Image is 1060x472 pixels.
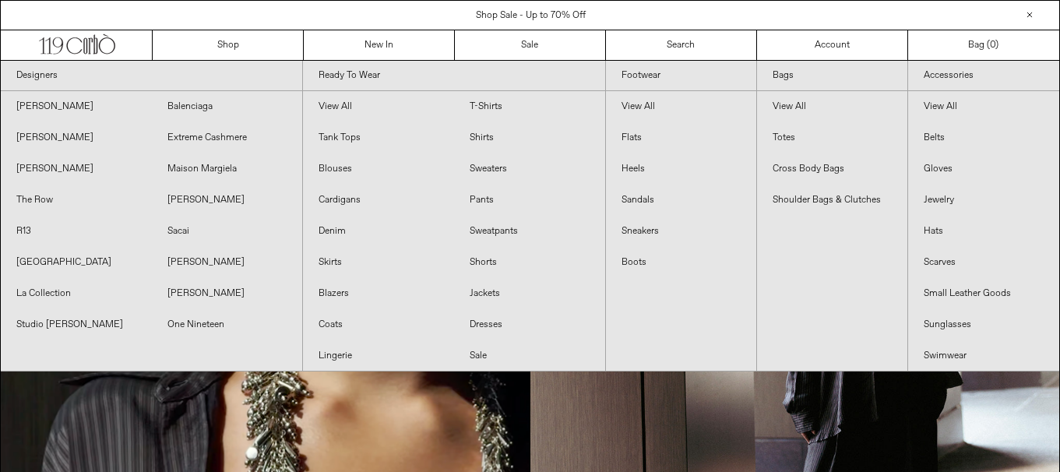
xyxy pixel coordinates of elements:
a: [PERSON_NAME] [152,278,303,309]
a: Boots [606,247,756,278]
span: 0 [990,39,995,51]
a: Search [606,30,757,60]
a: Jewelry [908,185,1059,216]
a: [PERSON_NAME] [1,91,152,122]
a: Gloves [908,153,1059,185]
a: R13 [1,216,152,247]
a: View All [303,91,454,122]
a: Flats [606,122,756,153]
a: The Row [1,185,152,216]
a: Scarves [908,247,1059,278]
a: Sweaters [454,153,605,185]
span: ) [990,38,998,52]
a: Small Leather Goods [908,278,1059,309]
a: Coats [303,309,454,340]
a: Cardigans [303,185,454,216]
a: Shirts [454,122,605,153]
a: T-Shirts [454,91,605,122]
a: View All [606,91,756,122]
a: Sale [454,340,605,372]
a: Skirts [303,247,454,278]
a: Blazers [303,278,454,309]
a: Designers [1,61,302,91]
a: Jackets [454,278,605,309]
a: Dresses [454,309,605,340]
a: Studio [PERSON_NAME] [1,309,152,340]
a: Accessories [908,61,1059,91]
a: Denim [303,216,454,247]
a: Sale [455,30,606,60]
a: Swimwear [908,340,1059,372]
a: One Nineteen [152,309,303,340]
a: Shop Sale - Up to 70% Off [476,9,586,22]
a: Lingerie [303,340,454,372]
a: Ready To Wear [303,61,604,91]
a: Bags [757,61,907,91]
a: Sneakers [606,216,756,247]
a: Tank Tops [303,122,454,153]
a: Cross Body Bags [757,153,907,185]
a: [GEOGRAPHIC_DATA] [1,247,152,278]
a: New In [304,30,455,60]
a: Shoulder Bags & Clutches [757,185,907,216]
a: Footwear [606,61,756,91]
a: Hats [908,216,1059,247]
a: Shop [153,30,304,60]
a: Pants [454,185,605,216]
a: Heels [606,153,756,185]
a: Sandals [606,185,756,216]
a: La Collection [1,278,152,309]
a: Sunglasses [908,309,1059,340]
a: View All [908,91,1059,122]
a: [PERSON_NAME] [1,122,152,153]
a: Balenciaga [152,91,303,122]
a: Belts [908,122,1059,153]
a: [PERSON_NAME] [152,247,303,278]
a: Maison Margiela [152,153,303,185]
a: View All [757,91,907,122]
a: Extreme Cashmere [152,122,303,153]
a: [PERSON_NAME] [1,153,152,185]
a: Blouses [303,153,454,185]
a: Account [757,30,908,60]
a: Totes [757,122,907,153]
a: Shorts [454,247,605,278]
a: Sweatpants [454,216,605,247]
a: Sacai [152,216,303,247]
a: Bag () [908,30,1059,60]
a: [PERSON_NAME] [152,185,303,216]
